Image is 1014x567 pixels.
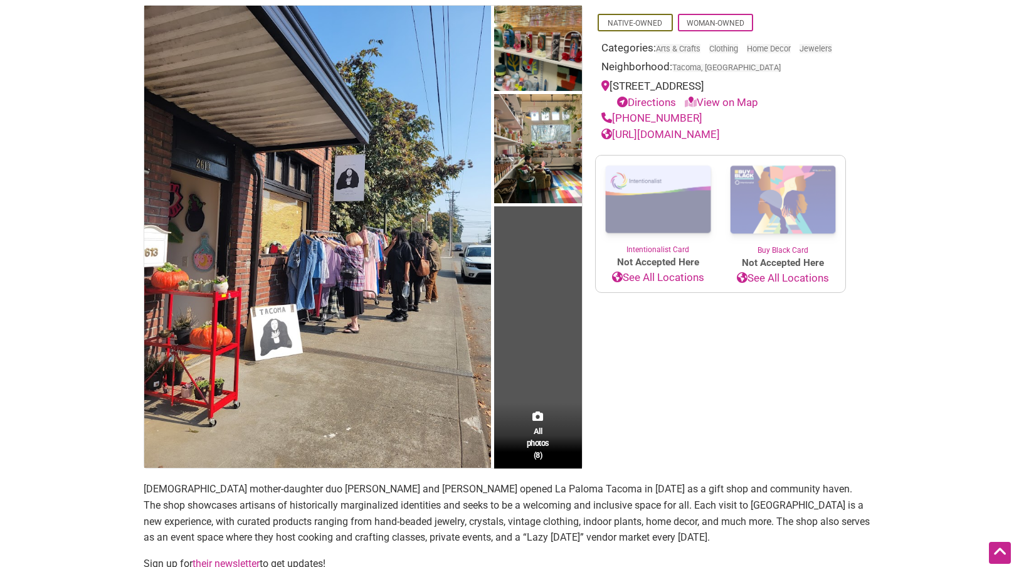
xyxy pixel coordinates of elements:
[144,6,491,469] img: La Paloma Tacoma
[601,112,702,124] a: [PHONE_NUMBER]
[989,542,1011,564] div: Scroll Back to Top
[747,44,791,53] a: Home Decor
[672,64,781,72] span: Tacoma, [GEOGRAPHIC_DATA]
[601,40,840,60] div: Categories:
[144,483,870,543] span: [DEMOGRAPHIC_DATA] mother-daughter duo [PERSON_NAME] and [PERSON_NAME] opened La Paloma Tacoma in...
[709,44,738,53] a: Clothing
[721,156,845,245] img: Buy Black Card
[721,270,845,287] a: See All Locations
[617,96,676,109] a: Directions
[527,425,549,461] span: All photos (8)
[721,256,845,270] span: Not Accepted Here
[656,44,700,53] a: Arts & Crafts
[601,128,720,140] a: [URL][DOMAIN_NAME]
[685,96,758,109] a: View on Map
[608,19,662,28] a: Native-Owned
[687,19,744,28] a: Woman-Owned
[601,78,840,110] div: [STREET_ADDRESS]
[596,270,721,286] a: See All Locations
[596,255,721,270] span: Not Accepted Here
[494,6,582,94] img: La Paloma Tacoma candles
[596,156,721,244] img: Intentionalist Card
[800,44,832,53] a: Jewelers
[494,94,582,207] img: La Paloma Tacoma inside the shop
[601,59,840,78] div: Neighborhood:
[721,156,845,256] a: Buy Black Card
[596,156,721,255] a: Intentionalist Card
